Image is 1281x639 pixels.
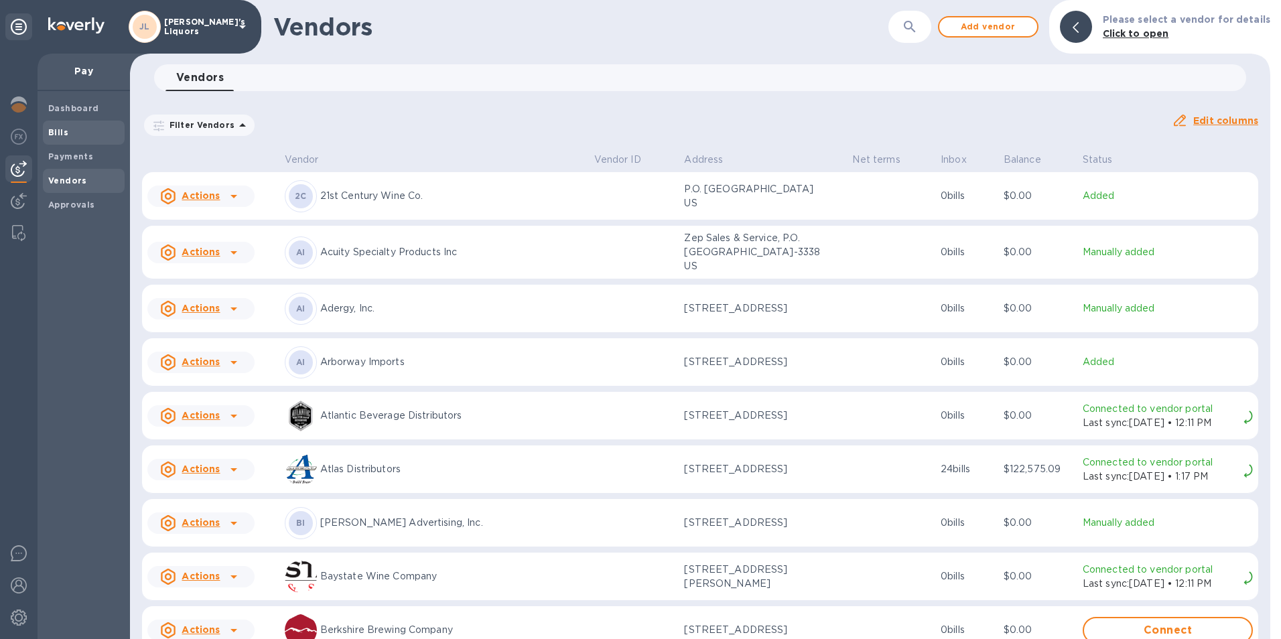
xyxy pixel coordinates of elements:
[285,153,336,167] span: Vendor
[1004,516,1072,530] p: $0.00
[1083,416,1238,430] p: Last sync: [DATE] • 12:11 PM
[320,409,584,423] p: Atlantic Beverage Distributors
[164,17,231,36] p: [PERSON_NAME]'s Liquors
[1004,189,1072,203] p: $0.00
[320,245,584,259] p: Acuity Specialty Products Inc
[48,17,105,33] img: Logo
[684,623,818,637] p: [STREET_ADDRESS]
[5,13,32,40] div: Unpin categories
[1083,189,1253,203] p: Added
[320,189,584,203] p: 21st Century Wine Co.
[48,64,119,78] p: Pay
[684,516,818,530] p: [STREET_ADDRESS]
[1083,516,1253,530] p: Manually added
[273,13,799,41] h1: Vendors
[320,569,584,583] p: Baystate Wine Company
[11,129,27,145] img: Foreign exchange
[182,517,220,528] u: Actions
[296,357,306,367] b: AI
[164,119,234,131] p: Filter Vendors
[48,151,93,161] b: Payments
[1004,301,1072,315] p: $0.00
[1004,569,1072,583] p: $0.00
[684,563,818,591] p: [STREET_ADDRESS][PERSON_NAME]
[941,355,993,369] p: 0 bills
[48,200,95,210] b: Approvals
[1083,577,1238,591] p: Last sync: [DATE] • 12:11 PM
[1083,402,1238,416] p: Connected to vendor portal
[941,569,993,583] p: 0 bills
[285,153,319,167] p: Vendor
[684,409,818,423] p: [STREET_ADDRESS]
[320,301,584,315] p: Adergy, Inc.
[1103,14,1270,25] b: Please select a vendor for details
[296,518,306,528] b: BI
[296,303,306,313] b: AI
[684,355,818,369] p: [STREET_ADDRESS]
[1083,245,1253,259] p: Manually added
[941,245,993,259] p: 0 bills
[1193,115,1258,126] u: Edit columns
[182,624,220,635] u: Actions
[941,153,967,167] p: Inbox
[320,462,584,476] p: Atlas Distributors
[320,623,584,637] p: Berkshire Brewing Company
[941,189,993,203] p: 0 bills
[684,462,818,476] p: [STREET_ADDRESS]
[1083,470,1238,484] p: Last sync: [DATE] • 1:17 PM
[941,516,993,530] p: 0 bills
[48,175,87,186] b: Vendors
[941,409,993,423] p: 0 bills
[1083,301,1253,315] p: Manually added
[182,410,220,421] u: Actions
[1083,153,1113,167] p: Status
[182,356,220,367] u: Actions
[176,68,224,87] span: Vendors
[320,516,584,530] p: [PERSON_NAME] Advertising, Inc.
[684,231,818,273] p: Zep Sales & Service, P.O. [GEOGRAPHIC_DATA]-3338 US
[182,190,220,201] u: Actions
[941,153,984,167] span: Inbox
[1095,622,1241,638] span: Connect
[1083,563,1238,577] p: Connected to vendor portal
[1004,409,1072,423] p: $0.00
[594,153,659,167] span: Vendor ID
[1004,153,1041,167] p: Balance
[1004,245,1072,259] p: $0.00
[1103,28,1169,39] b: Click to open
[1004,153,1059,167] span: Balance
[182,571,220,581] u: Actions
[1004,355,1072,369] p: $0.00
[941,301,993,315] p: 0 bills
[684,153,740,167] span: Address
[852,153,917,167] span: Net terms
[938,16,1038,38] button: Add vendor
[182,464,220,474] u: Actions
[594,153,641,167] p: Vendor ID
[182,303,220,313] u: Actions
[950,19,1026,35] span: Add vendor
[684,153,723,167] p: Address
[684,182,818,210] p: P.O. [GEOGRAPHIC_DATA] US
[941,462,993,476] p: 24 bills
[182,246,220,257] u: Actions
[684,301,818,315] p: [STREET_ADDRESS]
[139,21,150,31] b: JL
[48,127,68,137] b: Bills
[1083,455,1238,470] p: Connected to vendor portal
[295,191,307,201] b: 2C
[48,103,99,113] b: Dashboard
[1083,355,1253,369] p: Added
[1004,462,1072,476] p: $122,575.09
[296,247,306,257] b: AI
[852,153,900,167] p: Net terms
[1004,623,1072,637] p: $0.00
[320,355,584,369] p: Arborway Imports
[941,623,993,637] p: 0 bills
